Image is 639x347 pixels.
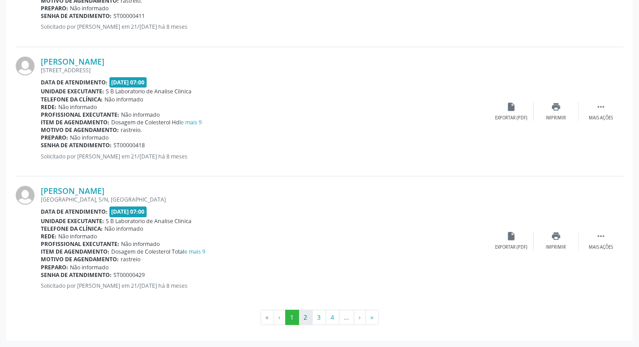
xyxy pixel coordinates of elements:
span: Dosagem de Colesterol Hdl [111,119,202,126]
span: ST00000418 [113,141,145,149]
b: Data de atendimento: [41,79,108,86]
p: Solicitado por [PERSON_NAME] em 21/[DATE] há 8 meses [41,23,489,31]
span: Não informado [121,240,160,248]
span: Não informado [104,225,143,233]
div: Imprimir [546,115,566,121]
b: Senha de atendimento: [41,12,112,20]
b: Telefone da clínica: [41,96,103,103]
i:  [596,231,606,241]
b: Unidade executante: [41,88,104,95]
p: Solicitado por [PERSON_NAME] em 21/[DATE] há 8 meses [41,282,489,290]
span: Não informado [70,264,109,271]
button: Go to last page [365,310,379,325]
p: Solicitado por [PERSON_NAME] em 21/[DATE] há 8 meses [41,153,489,160]
div: Exportar (PDF) [495,244,527,250]
button: Go to next page [354,310,366,325]
span: rastreio [121,255,140,263]
div: Mais ações [589,244,613,250]
span: Não informado [70,4,109,12]
b: Telefone da clínica: [41,225,103,233]
b: Preparo: [41,264,68,271]
span: Não informado [58,233,97,240]
div: Exportar (PDF) [495,115,527,121]
b: Senha de atendimento: [41,141,112,149]
div: Imprimir [546,244,566,250]
button: Go to page 3 [312,310,326,325]
span: S B Laboratorio de Analise Clinica [106,88,191,95]
button: Go to page 2 [299,310,313,325]
a: [PERSON_NAME] [41,57,104,66]
b: Senha de atendimento: [41,271,112,279]
b: Rede: [41,103,57,111]
b: Motivo de agendamento: [41,126,119,134]
ul: Pagination [16,310,623,325]
span: rastreio. [121,126,142,134]
b: Unidade executante: [41,217,104,225]
span: [DATE] 07:00 [109,206,147,217]
button: Go to page 1 [285,310,299,325]
button: Go to page 4 [326,310,339,325]
span: ST00000411 [113,12,145,20]
span: ST00000429 [113,271,145,279]
b: Preparo: [41,134,68,141]
a: e mais 9 [184,248,205,255]
span: Não informado [121,111,160,119]
b: Profissional executante: [41,240,119,248]
b: Preparo: [41,4,68,12]
div: Mais ações [589,115,613,121]
i:  [596,102,606,112]
b: Item de agendamento: [41,119,109,126]
i: insert_drive_file [506,231,516,241]
b: Item de agendamento: [41,248,109,255]
i: print [551,102,561,112]
div: [STREET_ADDRESS] [41,66,489,74]
div: [GEOGRAPHIC_DATA], S/N, [GEOGRAPHIC_DATA] [41,196,489,203]
span: Dosagem de Colesterol Total [111,248,205,255]
a: e mais 9 [181,119,202,126]
i: print [551,231,561,241]
img: img [16,57,35,75]
i: insert_drive_file [506,102,516,112]
b: Motivo de agendamento: [41,255,119,263]
b: Profissional executante: [41,111,119,119]
span: S B Laboratorio de Analise Clinica [106,217,191,225]
span: Não informado [104,96,143,103]
img: img [16,186,35,205]
a: [PERSON_NAME] [41,186,104,196]
b: Data de atendimento: [41,208,108,215]
b: Rede: [41,233,57,240]
span: Não informado [58,103,97,111]
span: Não informado [70,134,109,141]
span: [DATE] 07:00 [109,77,147,88]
